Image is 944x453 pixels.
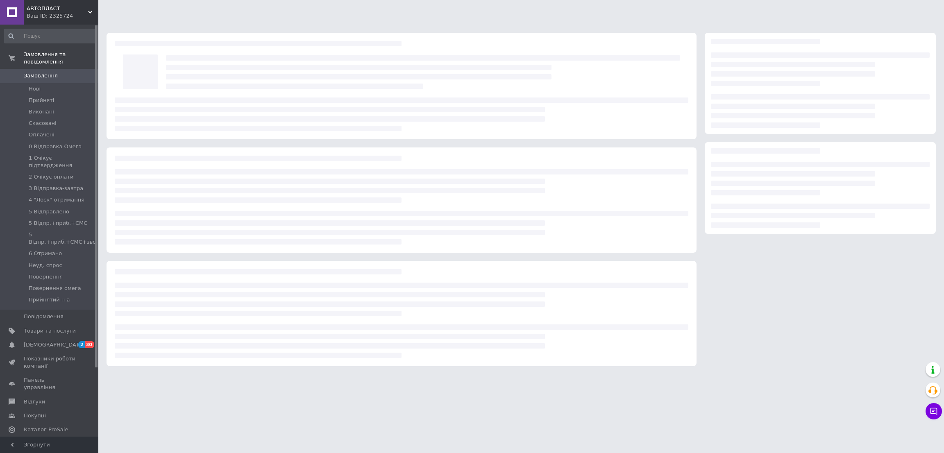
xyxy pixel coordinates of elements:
[85,341,94,348] span: 30
[29,154,96,169] span: 1 Очікує підтвердження
[29,220,87,227] span: 5 Відпр.+приб.+СМС
[29,97,54,104] span: Прийняті
[24,51,98,66] span: Замовлення та повідомлення
[24,355,76,370] span: Показники роботи компанії
[4,29,97,43] input: Пошук
[29,120,57,127] span: Скасовані
[29,208,69,215] span: 5 Відправлено
[29,85,41,93] span: Нові
[24,376,76,391] span: Панель управління
[29,131,54,138] span: Оплачені
[29,143,82,150] span: 0 ВІдправка Омега
[29,231,96,246] span: 5 Відпр.+приб.+СМС+зво
[24,426,68,433] span: Каталог ProSale
[24,327,76,335] span: Товари та послуги
[29,296,70,304] span: Прийнятий н а
[24,341,84,349] span: [DEMOGRAPHIC_DATA]
[24,398,45,405] span: Відгуки
[926,403,942,419] button: Чат з покупцем
[29,173,74,181] span: 2 Очікує оплати
[78,341,85,348] span: 2
[29,285,81,292] span: Повернення омега
[24,72,58,79] span: Замовлення
[29,273,63,281] span: Повернення
[27,5,88,12] span: АВТОПЛАСТ
[24,412,46,419] span: Покупці
[29,185,83,192] span: 3 Відправка-завтра
[29,108,54,116] span: Виконані
[24,313,64,320] span: Повідомлення
[27,12,98,20] div: Ваш ID: 2325724
[29,262,62,269] span: Неуд. спрос
[29,250,62,257] span: 6 Отримано
[29,196,84,204] span: 4 "Лоск" отримання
